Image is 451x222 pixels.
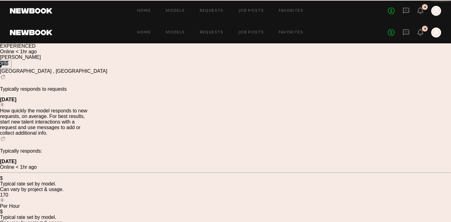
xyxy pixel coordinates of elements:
[279,31,303,35] a: Favorites
[431,28,441,37] a: A
[200,9,224,13] a: Requests
[431,6,441,16] a: A
[200,31,224,35] a: Requests
[424,6,426,9] div: 4
[137,9,151,13] a: Home
[166,31,185,35] a: Models
[279,9,303,13] a: Favorites
[166,9,185,13] a: Models
[239,31,264,35] a: Job Posts
[137,31,151,35] a: Home
[239,9,264,13] a: Job Posts
[424,27,426,31] div: 4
